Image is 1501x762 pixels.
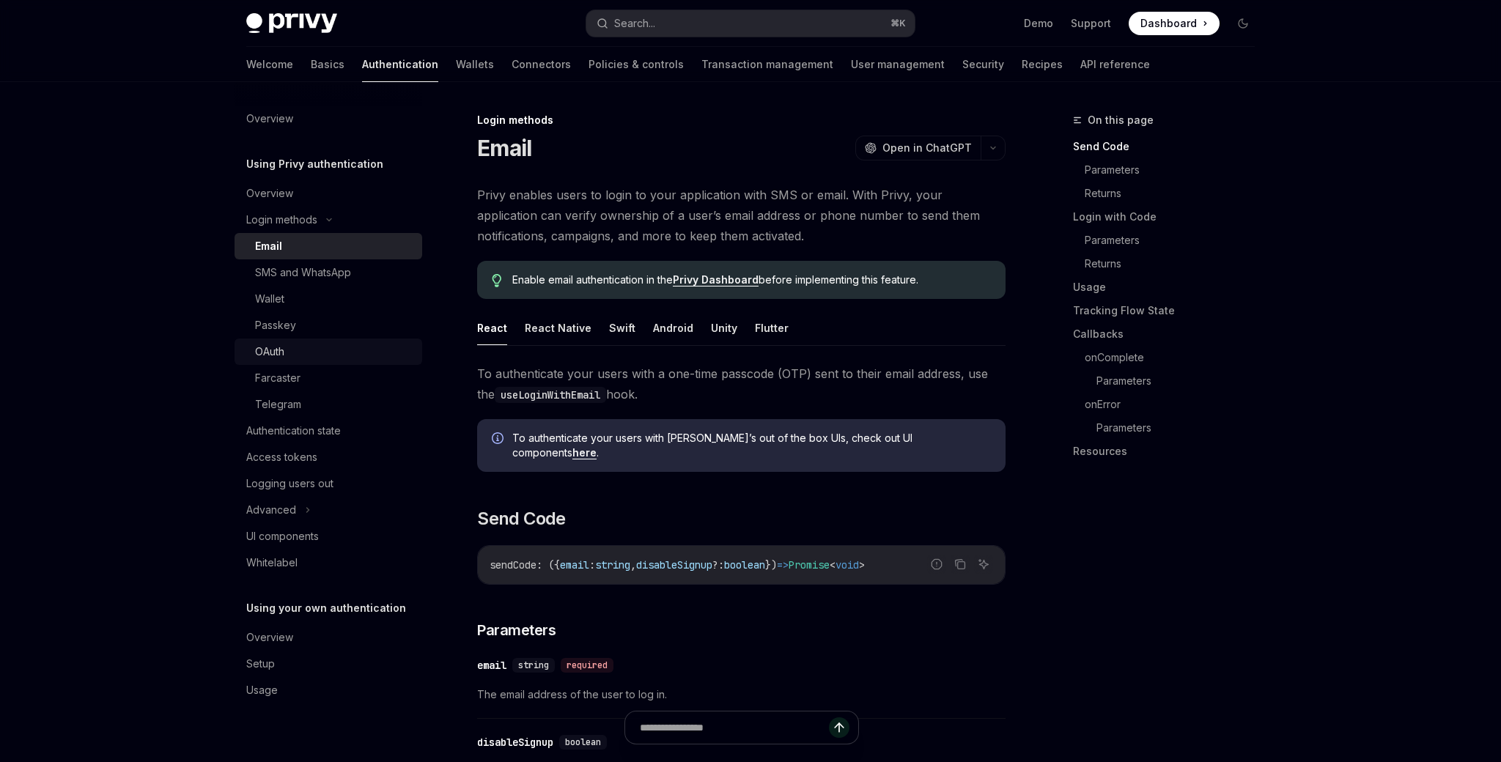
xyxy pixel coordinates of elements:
div: Advanced [246,501,296,519]
a: Setup [235,651,422,677]
a: Returns [1085,182,1266,205]
a: Telegram [235,391,422,418]
div: Login methods [246,211,317,229]
div: required [561,658,613,673]
span: Enable email authentication in the before implementing this feature. [512,273,991,287]
a: Parameters [1096,416,1266,440]
button: Android [653,311,693,345]
div: Wallet [255,290,284,308]
a: Transaction management [701,47,833,82]
button: Swift [609,311,635,345]
svg: Tip [492,274,502,287]
a: Wallet [235,286,422,312]
a: Logging users out [235,470,422,497]
button: Toggle dark mode [1231,12,1255,35]
span: > [859,558,865,571]
div: Overview [246,110,293,127]
span: Send Code [477,507,566,530]
span: string [518,659,549,671]
div: OAuth [255,343,284,360]
span: ?: [712,558,724,571]
button: React [477,311,507,345]
a: OAuth [235,339,422,365]
a: Recipes [1022,47,1063,82]
div: Email [255,237,282,255]
svg: Info [492,432,506,447]
span: Dashboard [1140,16,1197,31]
div: email [477,658,506,673]
h5: Using Privy authentication [246,155,383,173]
a: Access tokens [235,444,422,470]
a: Returns [1085,252,1266,275]
span: : ({ [536,558,560,571]
a: onComplete [1085,346,1266,369]
button: Unity [711,311,737,345]
div: Logging users out [246,475,333,492]
span: string [595,558,630,571]
a: Overview [235,106,422,132]
a: Wallets [456,47,494,82]
a: SMS and WhatsApp [235,259,422,286]
span: email [560,558,589,571]
a: Privy Dashboard [673,273,759,286]
a: Callbacks [1073,322,1266,346]
a: Tracking Flow State [1073,299,1266,322]
div: Telegram [255,396,301,413]
div: Overview [246,629,293,646]
a: Overview [235,180,422,207]
a: Passkey [235,312,422,339]
a: Connectors [512,47,571,82]
code: useLoginWithEmail [495,387,606,403]
a: Parameters [1085,158,1266,182]
a: Overview [235,624,422,651]
div: Overview [246,185,293,202]
span: Privy enables users to login to your application with SMS or email. With Privy, your application ... [477,185,1006,246]
a: Whitelabel [235,550,422,576]
span: , [630,558,636,571]
span: => [777,558,789,571]
a: Dashboard [1129,12,1220,35]
a: Usage [235,677,422,703]
div: Login methods [477,113,1006,127]
span: boolean [724,558,765,571]
span: sendCode [490,558,536,571]
button: Ask AI [974,555,993,574]
div: Farcaster [255,369,300,387]
div: Access tokens [246,448,317,466]
a: Usage [1073,275,1266,299]
button: Flutter [755,311,789,345]
div: SMS and WhatsApp [255,264,351,281]
a: Authentication [362,47,438,82]
span: Open in ChatGPT [882,141,972,155]
div: Authentication state [246,422,341,440]
div: Usage [246,681,278,699]
a: Demo [1024,16,1053,31]
button: Send message [829,717,849,738]
a: API reference [1080,47,1150,82]
span: : [589,558,595,571]
span: Parameters [477,620,556,640]
a: Support [1071,16,1111,31]
div: Passkey [255,317,296,334]
a: Security [962,47,1004,82]
img: dark logo [246,13,337,34]
button: Open in ChatGPT [855,136,981,160]
button: Search...⌘K [586,10,915,37]
button: Copy the contents from the code block [951,555,970,574]
button: React Native [525,311,591,345]
span: To authenticate your users with a one-time passcode (OTP) sent to their email address, use the hook. [477,363,1006,404]
div: Search... [614,15,655,32]
span: < [830,558,836,571]
button: Report incorrect code [927,555,946,574]
h5: Using your own authentication [246,599,406,617]
a: Resources [1073,440,1266,463]
a: Parameters [1085,229,1266,252]
a: Farcaster [235,365,422,391]
span: void [836,558,859,571]
a: Policies & controls [589,47,684,82]
div: UI components [246,528,319,545]
a: Authentication state [235,418,422,444]
a: Email [235,233,422,259]
span: On this page [1088,111,1154,129]
div: Setup [246,655,275,673]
